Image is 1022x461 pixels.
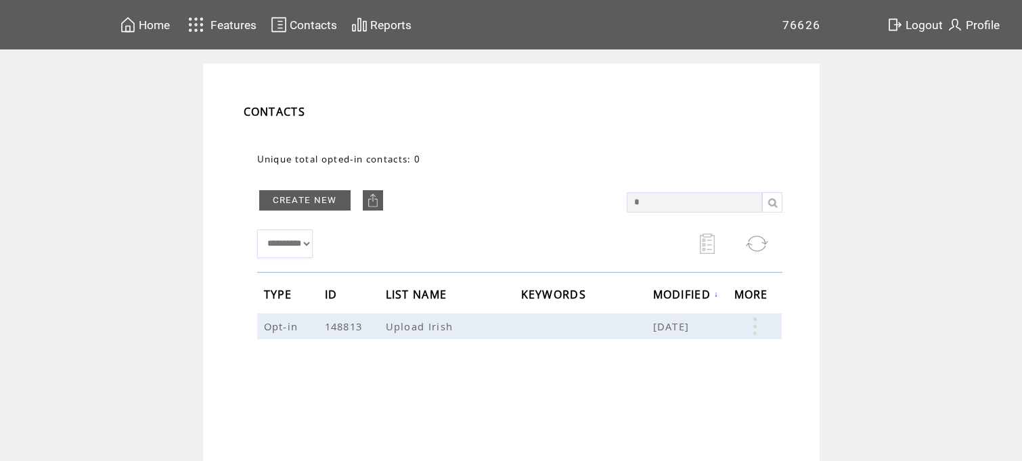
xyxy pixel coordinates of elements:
a: CREATE NEW [259,190,351,211]
a: Home [118,14,172,35]
span: Contacts [290,18,337,32]
span: ID [325,284,341,309]
a: Logout [885,14,945,35]
a: ID [325,290,341,298]
a: Contacts [269,14,339,35]
span: Reports [370,18,412,32]
span: Opt-in [264,320,302,333]
span: Features [210,18,257,32]
img: upload.png [366,194,380,207]
span: Logout [906,18,943,32]
span: [DATE] [653,320,693,333]
a: LIST NAME [386,290,451,298]
span: Unique total opted-in contacts: 0 [257,153,421,165]
span: Home [139,18,170,32]
a: KEYWORDS [521,290,590,298]
span: Upload Irish [386,320,457,333]
span: TYPE [264,284,296,309]
span: LIST NAME [386,284,451,309]
span: Profile [966,18,1000,32]
span: KEYWORDS [521,284,590,309]
a: TYPE [264,290,296,298]
img: profile.svg [947,16,963,33]
span: 148813 [325,320,366,333]
span: MODIFIED [653,284,715,309]
img: chart.svg [351,16,368,33]
span: 76626 [782,18,821,32]
span: CONTACTS [244,104,306,119]
a: Profile [945,14,1002,35]
a: Reports [349,14,414,35]
a: Features [182,12,259,38]
img: contacts.svg [271,16,287,33]
img: home.svg [120,16,136,33]
a: MODIFIED↓ [653,290,719,298]
span: MORE [734,284,772,309]
img: features.svg [184,14,208,36]
img: exit.svg [887,16,903,33]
